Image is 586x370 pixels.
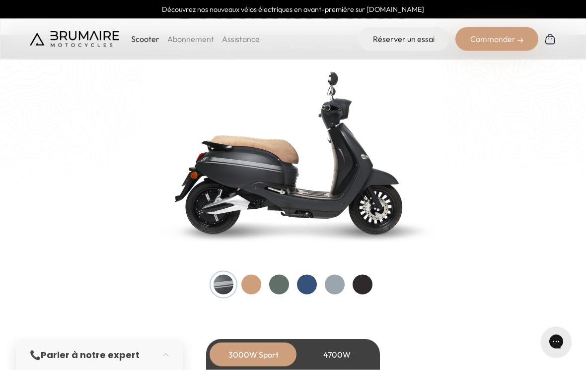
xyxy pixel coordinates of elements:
[536,323,576,360] iframe: Gorgias live chat messenger
[297,343,376,367] div: 4700W
[222,34,260,44] a: Assistance
[544,33,556,45] img: Panier
[517,38,523,44] img: right-arrow-2.png
[455,27,538,51] div: Commander
[30,31,119,47] img: Brumaire Motocycles
[358,27,449,51] a: Réserver un essai
[167,34,214,44] a: Abonnement
[214,343,293,367] div: 3000W Sport
[131,33,159,45] p: Scooter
